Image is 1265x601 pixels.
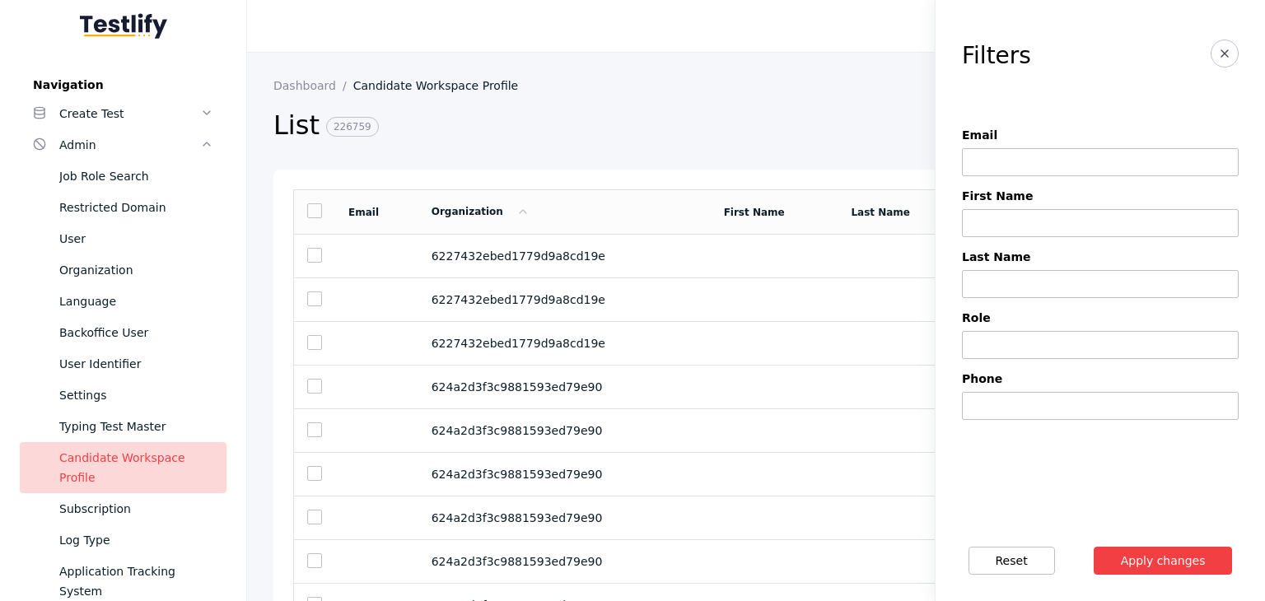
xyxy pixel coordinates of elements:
[20,411,226,442] a: Typing Test Master
[59,198,213,217] div: Restricted Domain
[59,561,213,601] div: Application Tracking System
[432,249,605,263] span: 6227432ebed1779d9a8cd19e
[432,511,603,524] span: 624a2d3f3c9881593ed79e90
[432,380,603,394] span: 624a2d3f3c9881593ed79e90
[273,79,353,92] a: Dashboard
[432,468,603,481] span: 624a2d3f3c9881593ed79e90
[20,442,226,493] a: Candidate Workspace Profile
[59,385,213,405] div: Settings
[20,317,226,348] a: Backoffice User
[59,291,213,311] div: Language
[724,207,785,218] a: First Name
[851,207,910,218] a: Last Name
[20,348,226,380] a: User Identifier
[962,43,1031,69] h3: Filters
[962,128,1239,142] label: Email
[326,117,379,137] span: 226759
[1094,547,1233,575] button: Apply changes
[59,323,213,342] div: Backoffice User
[20,524,226,556] a: Log Type
[59,530,213,550] div: Log Type
[59,417,213,436] div: Typing Test Master
[348,207,379,218] a: Email
[273,109,983,143] h2: List
[20,223,226,254] a: User
[20,78,226,91] label: Navigation
[432,337,605,350] span: 6227432ebed1779d9a8cd19e
[59,448,213,487] div: Candidate Workspace Profile
[20,192,226,223] a: Restricted Domain
[20,286,226,317] a: Language
[353,79,532,92] a: Candidate Workspace Profile
[432,293,605,306] span: 6227432ebed1779d9a8cd19e
[962,372,1239,385] label: Phone
[20,161,226,192] a: Job Role Search
[59,135,200,155] div: Admin
[432,424,603,437] span: 624a2d3f3c9881593ed79e90
[59,104,200,123] div: Create Test
[969,547,1055,575] button: Reset
[59,166,213,186] div: Job Role Search
[20,380,226,411] a: Settings
[59,229,213,249] div: User
[59,499,213,519] div: Subscription
[20,493,226,524] a: Subscription
[962,311,1239,324] label: Role
[59,354,213,374] div: User Identifier
[962,189,1239,203] label: First Name
[20,254,226,286] a: Organization
[962,250,1239,263] label: Last Name
[59,260,213,280] div: Organization
[432,555,603,568] span: 624a2d3f3c9881593ed79e90
[80,13,167,39] img: Testlify - Backoffice
[432,206,530,217] a: Organization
